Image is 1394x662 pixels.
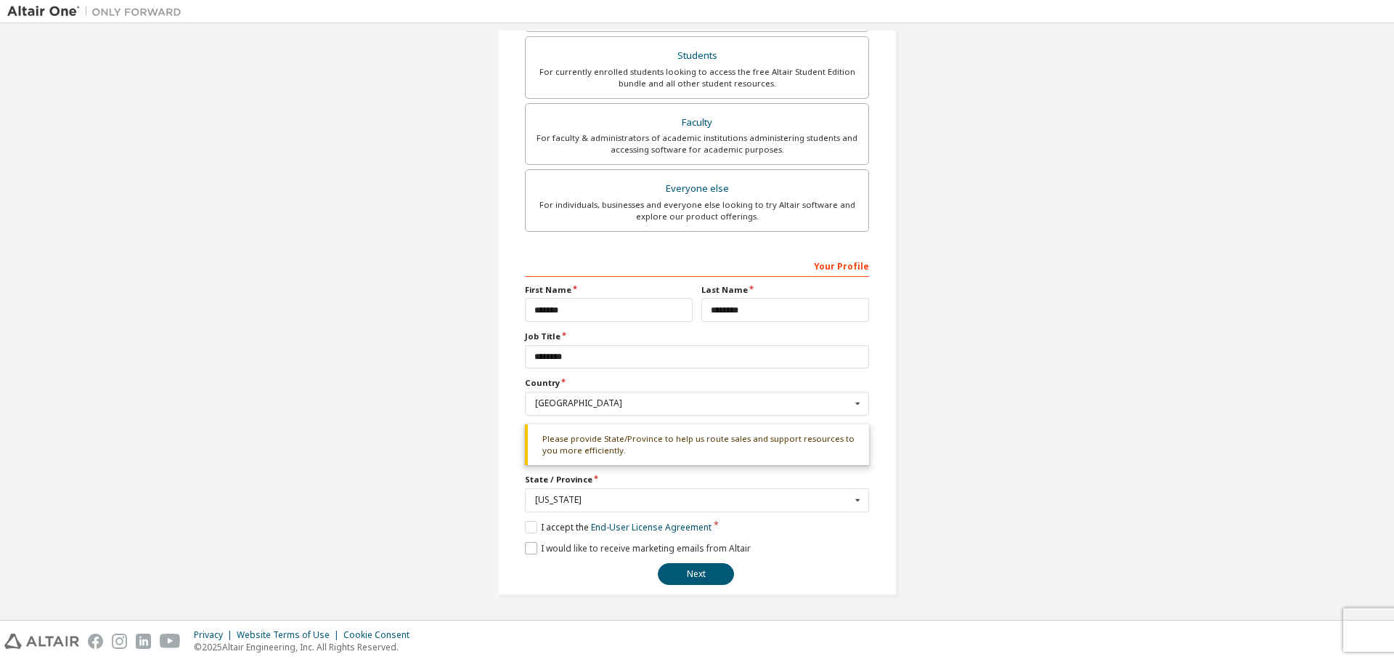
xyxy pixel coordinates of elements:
a: End-User License Agreement [591,521,712,533]
label: State / Province [525,474,869,485]
div: For faculty & administrators of academic institutions administering students and accessing softwa... [534,132,860,156]
img: Altair One [7,4,189,19]
div: Everyone else [534,179,860,199]
img: instagram.svg [112,634,127,649]
div: For individuals, businesses and everyone else looking to try Altair software and explore our prod... [534,199,860,222]
label: Country [525,377,869,389]
div: Cookie Consent [343,629,418,641]
img: altair_logo.svg [4,634,79,649]
p: © 2025 Altair Engineering, Inc. All Rights Reserved. [194,641,418,653]
div: Faculty [534,113,860,133]
label: Job Title [525,331,869,342]
div: [GEOGRAPHIC_DATA] [535,399,851,408]
div: Please provide State/Province to help us route sales and support resources to you more efficiently. [525,424,869,466]
div: Your Profile [525,254,869,277]
div: Students [534,46,860,66]
label: I accept the [525,521,712,533]
label: First Name [525,284,693,296]
img: linkedin.svg [136,634,151,649]
div: Privacy [194,629,237,641]
label: Last Name [701,284,869,296]
div: For currently enrolled students looking to access the free Altair Student Edition bundle and all ... [534,66,860,89]
label: I would like to receive marketing emails from Altair [525,542,751,554]
img: youtube.svg [160,634,181,649]
div: Website Terms of Use [237,629,343,641]
div: [US_STATE] [535,496,851,504]
img: facebook.svg [88,634,103,649]
button: Next [658,563,734,585]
